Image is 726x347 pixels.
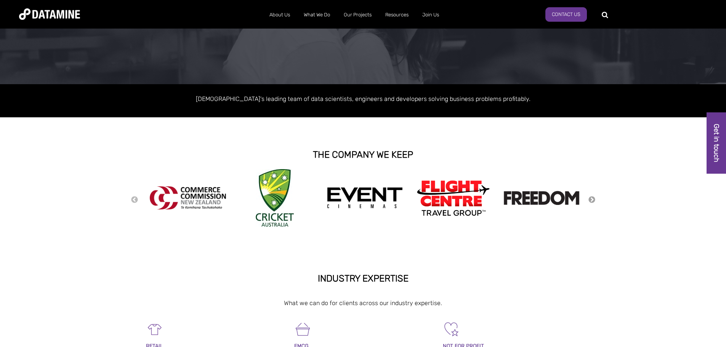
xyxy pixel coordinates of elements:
a: What We Do [297,5,337,25]
a: Contact Us [545,7,587,22]
img: Freedom logo [503,191,580,205]
a: Get in touch [707,112,726,174]
img: Flight Centre [415,178,491,217]
a: Resources [378,5,415,25]
img: Not For Profit [443,321,460,338]
a: Our Projects [337,5,378,25]
span: What we can do for clients across our industry expertise. [284,299,442,307]
a: About Us [263,5,297,25]
img: Datamine [19,8,80,20]
img: event cinemas [327,187,403,209]
p: [DEMOGRAPHIC_DATA]'s leading team of data scientists, engineers and developers solving business p... [146,94,580,104]
img: FMCG [294,321,311,338]
img: Cricket Australia [256,169,294,227]
a: Join Us [415,5,446,25]
button: Previous [131,196,138,204]
img: commercecommission [150,186,226,209]
button: Next [588,196,596,204]
img: Retail-1 [146,321,163,338]
strong: THE COMPANY WE KEEP [313,149,413,160]
strong: INDUSTRY EXPERTISE [318,273,409,284]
